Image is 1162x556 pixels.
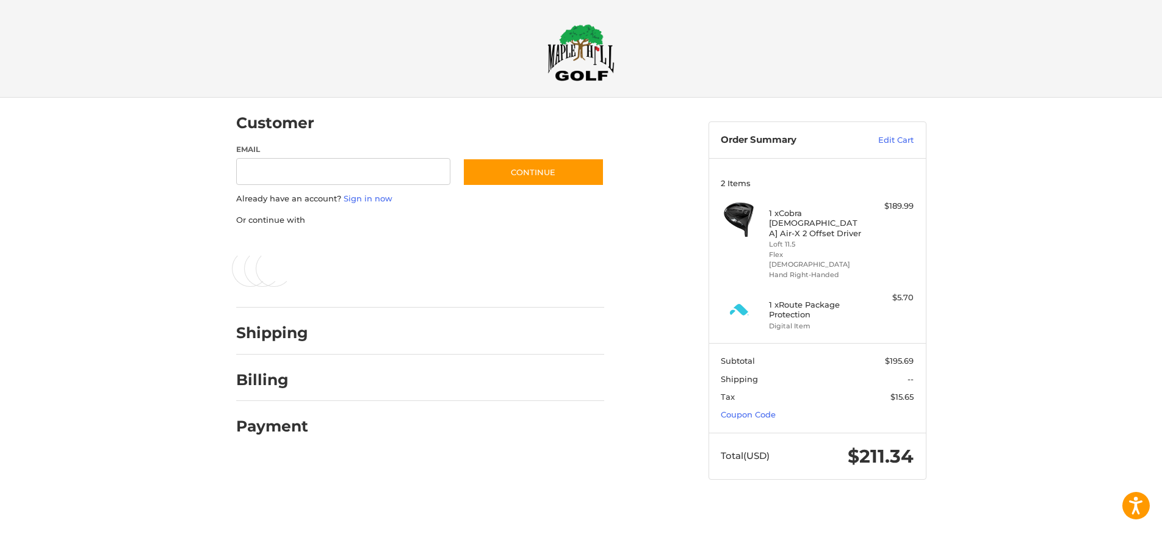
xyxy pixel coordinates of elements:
[463,158,604,186] button: Continue
[236,114,314,132] h2: Customer
[236,214,604,226] p: Or continue with
[769,239,862,250] li: Loft 11.5
[721,374,758,384] span: Shipping
[769,270,862,280] li: Hand Right-Handed
[236,323,308,342] h2: Shipping
[721,392,735,402] span: Tax
[769,250,862,270] li: Flex [DEMOGRAPHIC_DATA]
[890,392,914,402] span: $15.65
[236,417,308,436] h2: Payment
[721,356,755,366] span: Subtotal
[769,208,862,238] h4: 1 x Cobra [DEMOGRAPHIC_DATA] Air-X 2 Offset Driver
[236,144,451,155] label: Email
[885,356,914,366] span: $195.69
[236,370,308,389] h2: Billing
[721,178,914,188] h3: 2 Items
[236,193,604,205] p: Already have an account?
[344,193,392,203] a: Sign in now
[721,134,852,146] h3: Order Summary
[769,300,862,320] h4: 1 x Route Package Protection
[865,200,914,212] div: $189.99
[721,450,770,461] span: Total (USD)
[12,504,145,544] iframe: Gorgias live chat messenger
[908,374,914,384] span: --
[547,24,615,81] img: Maple Hill Golf
[865,292,914,304] div: $5.70
[721,410,776,419] a: Coupon Code
[852,134,914,146] a: Edit Cart
[848,445,914,468] span: $211.34
[769,321,862,331] li: Digital Item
